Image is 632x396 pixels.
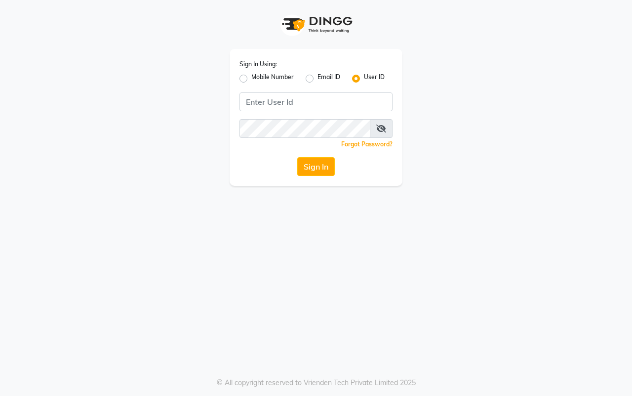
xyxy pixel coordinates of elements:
[317,73,340,85] label: Email ID
[251,73,294,85] label: Mobile Number
[341,140,393,148] a: Forgot Password?
[239,92,393,111] input: Username
[297,157,335,176] button: Sign In
[364,73,385,85] label: User ID
[276,10,355,39] img: logo1.svg
[239,119,370,138] input: Username
[239,60,277,69] label: Sign In Using:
